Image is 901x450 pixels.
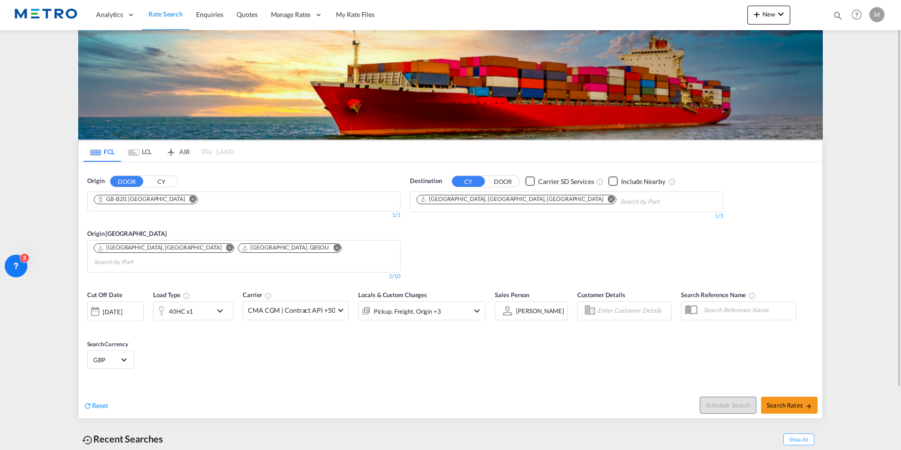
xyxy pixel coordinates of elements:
md-chips-wrap: Chips container. Use arrow keys to select chips. [92,192,205,208]
md-datepicker: Select [87,320,94,333]
span: New [751,10,786,18]
md-chips-wrap: Chips container. Use arrow keys to select chips. [92,241,395,270]
span: Customer Details [577,291,625,299]
span: Enquiries [196,10,223,18]
div: Press delete to remove this chip. [420,195,606,203]
md-icon: icon-magnify [833,10,843,21]
span: Cut Off Date [87,291,123,299]
span: Reset [92,401,108,409]
div: Include Nearby [621,177,665,186]
input: Search Reference Name [699,303,796,317]
span: Rate Search [148,10,183,18]
img: 25181f208a6c11efa6aa1bf80d4cef53.png [14,4,78,25]
md-checkbox: Checkbox No Ink [525,176,594,186]
span: Search Rates [767,401,812,409]
md-icon: icon-backup-restore [82,434,93,446]
div: 40HC x1icon-chevron-down [153,301,233,320]
div: Help [849,7,869,24]
md-icon: Your search will be saved by the below given name [748,292,756,300]
div: GB-B20, Birmingham [97,195,185,203]
div: Pickup Freight Origin Origin Custom Destination Factory Stuffingicon-chevron-down [358,301,485,320]
div: Press delete to remove this chip. [97,195,187,203]
md-icon: icon-information-outline [183,292,190,300]
div: Press delete to remove this chip. [241,244,331,252]
md-pagination-wrapper: Use the left and right arrow keys to navigate between tabs [83,141,234,162]
input: Search by Port [94,255,183,270]
button: Remove [183,195,197,205]
button: icon-plus 400-fgNewicon-chevron-down [747,6,790,25]
span: Manage Rates [271,10,311,19]
md-select: Sales Person: Marcel Thomas [515,304,565,317]
md-icon: icon-arrow-right [805,403,812,409]
button: Remove [220,244,234,253]
button: CY [145,176,178,187]
span: Show All [783,433,814,445]
md-tab-item: AIR [159,141,197,162]
span: Origin [87,176,104,186]
md-icon: icon-plus 400-fg [751,8,762,20]
span: Destination [410,176,442,186]
span: Search Currency [87,341,128,348]
button: Note: By default Schedule search will only considerorigin ports, destination ports and cut off da... [700,397,756,414]
span: Carrier [243,291,272,299]
md-icon: icon-airplane [165,146,177,153]
img: LCL+%26+FCL+BACKGROUND.png [78,30,823,140]
span: GBP [93,356,120,364]
span: Locals & Custom Charges [358,291,427,299]
span: Load Type [153,291,190,299]
div: Pickup Freight Origin Origin Custom Destination Factory Stuffing [374,305,441,318]
button: Search Ratesicon-arrow-right [761,397,818,414]
md-tab-item: FCL [83,141,121,162]
div: [PERSON_NAME] [516,307,564,315]
div: 40HC x1 [169,305,193,318]
input: Chips input. [620,194,710,209]
div: London Gateway Port, GBLGP [97,244,221,252]
button: DOOR [486,176,519,187]
span: CMA CGM | Contract API +50 [248,306,335,315]
md-chips-wrap: Chips container. Use arrow keys to select chips. [415,192,713,209]
md-icon: The selected Trucker/Carrierwill be displayed in the rate results If the rates are from another f... [264,292,272,300]
span: Analytics [96,10,123,19]
div: 1/1 [87,211,401,219]
md-icon: icon-chevron-down [775,8,786,20]
div: M [869,7,885,22]
span: Origin [GEOGRAPHIC_DATA] [87,230,167,237]
button: Remove [602,195,616,205]
md-icon: icon-refresh [83,401,92,410]
md-icon: icon-chevron-down [471,305,483,317]
md-checkbox: Checkbox No Ink [608,176,665,186]
div: 2/10 [389,273,401,281]
button: DOOR [110,176,143,187]
div: 1/3 [410,212,723,220]
div: Pasir Gudang, Johor, MYPGU [420,195,604,203]
div: Carrier SD Services [538,177,594,186]
div: icon-magnify [833,10,843,25]
md-icon: Unchecked: Ignores neighbouring ports when fetching rates.Checked : Includes neighbouring ports w... [668,178,676,185]
div: Press delete to remove this chip. [97,244,223,252]
div: [DATE] [103,308,122,316]
span: Quotes [237,10,257,18]
span: Sales Person [495,291,529,299]
span: Search Reference Name [681,291,756,299]
md-tab-item: LCL [121,141,159,162]
input: Enter Customer Details [598,304,668,318]
div: Recent Searches [78,428,167,450]
div: OriginDOOR CY Chips container. Use arrow keys to select chips.1/1Origin [GEOGRAPHIC_DATA] Chips c... [79,162,822,419]
div: Southampton, GBSOU [241,244,329,252]
button: Remove [327,244,341,253]
md-icon: Unchecked: Search for CY (Container Yard) services for all selected carriers.Checked : Search for... [596,178,604,185]
button: CY [452,176,485,187]
span: Help [849,7,865,23]
div: [DATE] [87,301,144,321]
div: icon-refreshReset [83,401,108,411]
md-select: Select Currency: £ GBPUnited Kingdom Pound [92,353,129,366]
md-icon: icon-chevron-down [214,305,230,317]
span: My Rate Files [336,10,375,18]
